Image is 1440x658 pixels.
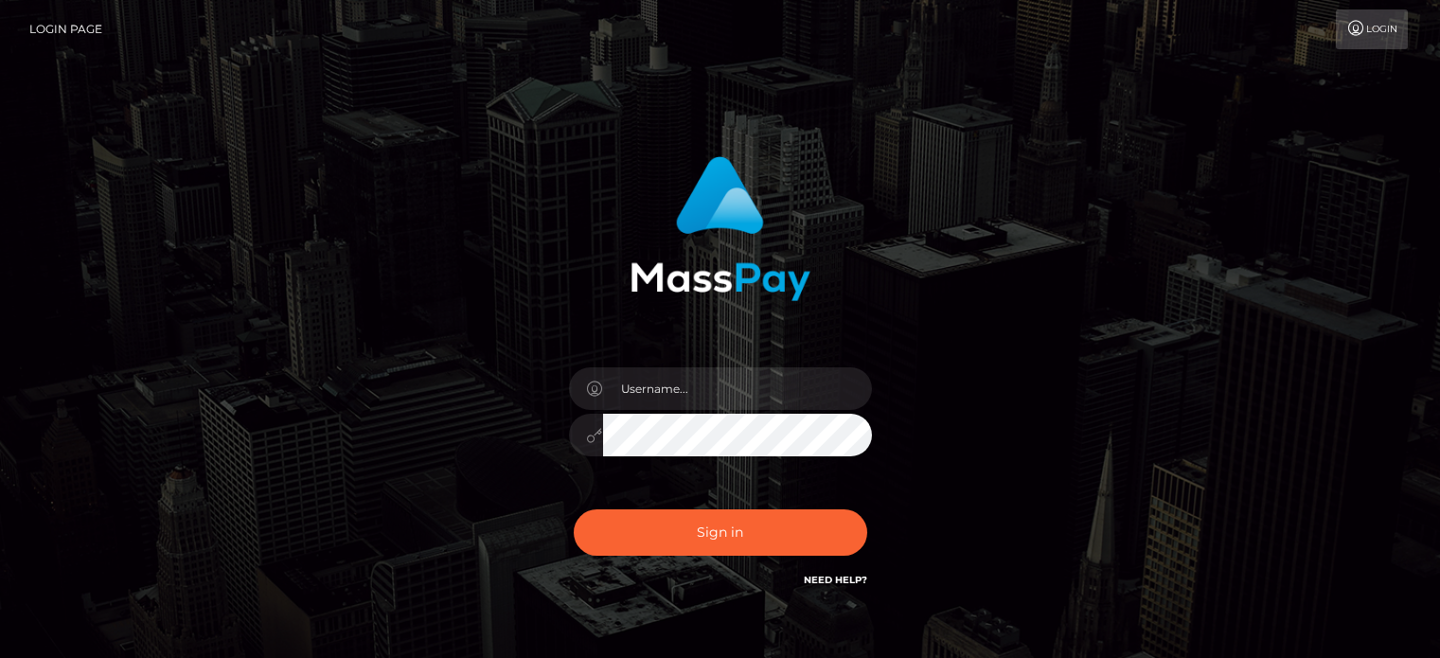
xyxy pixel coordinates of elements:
[631,156,810,301] img: MassPay Login
[804,574,867,586] a: Need Help?
[29,9,102,49] a: Login Page
[1336,9,1408,49] a: Login
[574,509,867,556] button: Sign in
[603,367,872,410] input: Username...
